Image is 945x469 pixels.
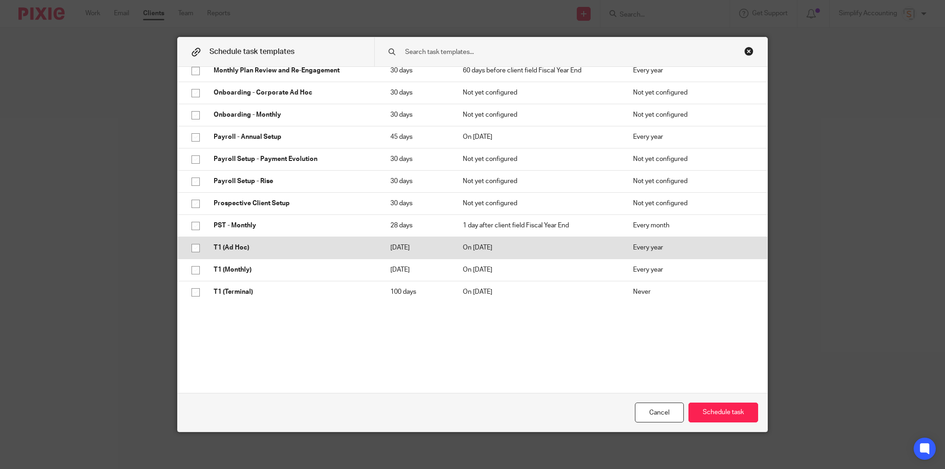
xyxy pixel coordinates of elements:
p: 1 day after client field Fiscal Year End [463,221,614,230]
input: Search task templates... [404,47,708,57]
p: On [DATE] [463,287,614,297]
p: 45 days [390,132,444,142]
p: Not yet configured [463,154,614,164]
p: Every month [633,221,754,230]
p: Every year [633,132,754,142]
p: 30 days [390,110,444,119]
p: 60 days before client field Fiscal Year End [463,66,614,75]
p: [DATE] [390,265,444,274]
p: Not yet configured [463,88,614,97]
p: Every year [633,265,754,274]
p: On [DATE] [463,265,614,274]
p: Not yet configured [463,110,614,119]
p: Not yet configured [633,88,754,97]
p: Prospective Client Setup [214,199,372,208]
p: Not yet configured [633,177,754,186]
p: On [DATE] [463,132,614,142]
p: Onboarding - Corporate Ad Hoc [214,88,372,97]
p: Not yet configured [633,154,754,164]
p: Not yet configured [633,110,754,119]
p: 30 days [390,66,444,75]
p: T1 (Monthly) [214,265,372,274]
p: On [DATE] [463,243,614,252]
p: 30 days [390,154,444,164]
p: T1 (Terminal) [214,287,372,297]
p: Not yet configured [633,199,754,208]
p: 30 days [390,199,444,208]
p: Not yet configured [463,199,614,208]
p: Payroll - Annual Setup [214,132,372,142]
p: Not yet configured [463,177,614,186]
p: 28 days [390,221,444,230]
p: Payroll Setup - Rise [214,177,372,186]
p: Never [633,287,754,297]
p: 100 days [390,287,444,297]
p: Payroll Setup - Payment Evolution [214,154,372,164]
div: Cancel [635,403,684,422]
p: 30 days [390,88,444,97]
p: PST - Monthly [214,221,372,230]
p: [DATE] [390,243,444,252]
button: Schedule task [688,403,758,422]
p: Monthly Plan Review and Re-Engagement [214,66,372,75]
p: Every year [633,66,754,75]
div: Close this dialog window [744,47,754,56]
p: 30 days [390,177,444,186]
p: Onboarding - Monthly [214,110,372,119]
p: T1 (Ad Hoc) [214,243,372,252]
p: Every year [633,243,754,252]
span: Schedule task templates [209,48,294,55]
